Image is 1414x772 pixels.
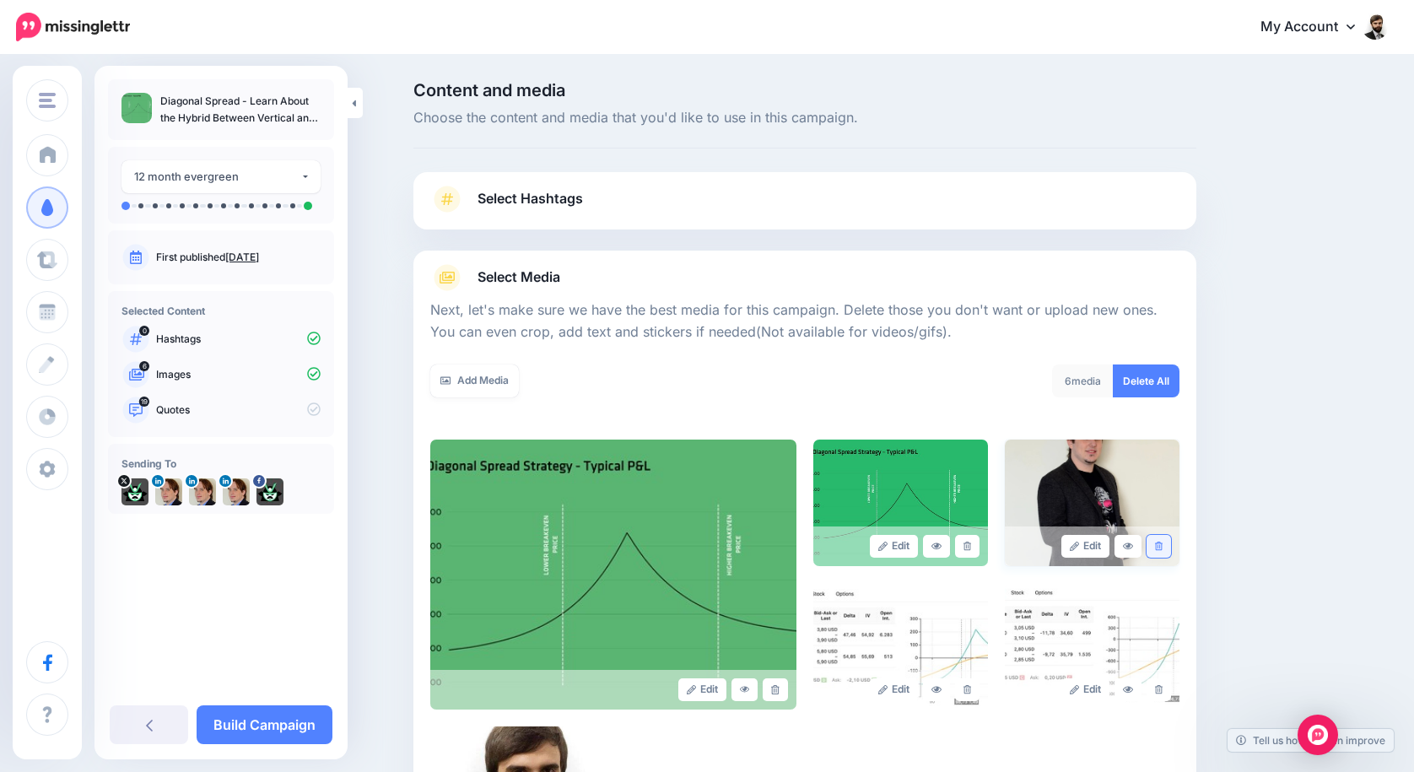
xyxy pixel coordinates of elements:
div: 12 month evergreen [134,167,300,186]
h4: Selected Content [121,305,321,317]
h4: Sending To [121,457,321,470]
a: Tell us how we can improve [1228,729,1394,752]
img: menu.png [39,93,56,108]
a: Select Media [430,264,1179,291]
button: 12 month evergreen [121,160,321,193]
p: Diagonal Spread - Learn About the Hybrid Between Vertical and Calendar Spreads [160,93,321,127]
a: Edit [870,535,918,558]
span: Content and media [413,82,1196,99]
span: 0 [139,326,149,336]
p: Hashtags [156,332,321,347]
a: [DATE] [225,251,259,263]
img: 1ffa2478eee7a70708d14702282a98c3_large.jpg [1005,583,1179,710]
img: 1516875146510-36910.png [189,478,216,505]
p: Images [156,367,321,382]
a: Edit [870,678,918,701]
span: 6 [139,361,149,371]
a: Edit [1061,535,1109,558]
a: My Account [1244,7,1389,48]
a: Edit [678,678,726,701]
a: Add Media [430,364,519,397]
span: 6 [1065,375,1071,387]
img: 1516875146510-36910.png [155,478,182,505]
span: Choose the content and media that you'd like to use in this campaign. [413,107,1196,129]
img: 27336225_151389455652910_1565411349143726443_n-bsa35343.jpg [256,478,283,505]
img: 1516875146510-36910.png [223,478,250,505]
img: fe5f6e7b8a355e41ccdadbdb7cffd050_large.jpg [813,440,988,566]
img: 2671f378e599818876dd929f02ace171_large.jpg [430,440,796,710]
img: Missinglettr [16,13,130,41]
span: 19 [139,397,149,407]
img: 2671f378e599818876dd929f02ace171_thumb.jpg [121,93,152,123]
a: Delete All [1113,364,1179,397]
div: media [1052,364,1114,397]
p: First published [156,250,321,265]
p: Next, let's make sure we have the best media for this campaign. Delete those you don't want or up... [430,300,1179,343]
span: Select Media [478,266,560,289]
a: Edit [1061,678,1109,701]
p: Quotes [156,402,321,418]
div: Open Intercom Messenger [1298,715,1338,755]
img: 7ab1dca519d72428b4387556d2b66105_large.jpg [1005,440,1179,566]
img: 2ca209cbd0d4c72e6030dcff89c4785e-24551.jpeg [121,478,148,505]
span: Select Hashtags [478,187,583,210]
img: 15235970822a753b685dcfc63c78f9e1_large.jpg [813,583,988,710]
a: Select Hashtags [430,186,1179,229]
